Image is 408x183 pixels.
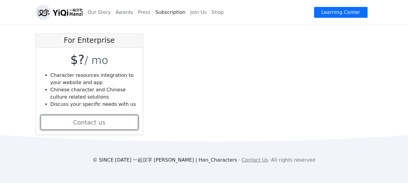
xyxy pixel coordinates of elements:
[209,6,226,18] a: Shop
[50,101,138,108] li: Discuss your specific needs with us
[36,5,83,20] img: logo_h.png
[314,7,368,18] a: Learning Center
[113,6,136,18] a: Awards
[271,157,315,163] span: All rights reserved
[32,156,376,164] p: © SINCE [DATE] 一起汉字 [PERSON_NAME] | Han_Characters · ·
[50,86,138,101] li: Chinese character and Chinese culture related solutions
[242,157,268,163] a: Contact Us
[85,6,113,18] a: Our Story
[41,36,138,45] h4: For Enterprise
[41,115,138,130] a: Contact us
[85,54,108,66] small: / mo
[153,6,188,18] a: Subscription
[41,52,138,67] h1: $?
[188,6,209,18] a: Join Us
[136,6,153,18] a: Press
[50,72,138,86] li: Character resources integration to your website and app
